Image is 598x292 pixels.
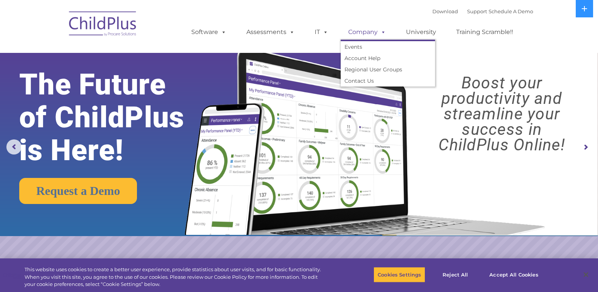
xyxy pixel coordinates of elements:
div: This website uses cookies to create a better user experience, provide statistics about user visit... [25,266,329,288]
a: Software [184,25,234,40]
a: Download [432,8,458,14]
span: Last name [105,50,128,56]
span: Phone number [105,81,137,87]
a: Support [467,8,487,14]
button: Reject All [432,267,479,283]
a: IT [307,25,336,40]
a: Training Scramble!! [449,25,521,40]
img: ChildPlus by Procare Solutions [65,6,141,44]
a: Contact Us [341,75,435,87]
a: Events [341,41,435,53]
button: Accept All Cookies [485,267,542,283]
a: Schedule A Demo [489,8,533,14]
a: Assessments [239,25,302,40]
rs-layer: Boost your productivity and streamline your success in ChildPlus Online! [413,75,590,153]
button: Cookies Settings [374,267,425,283]
a: Regional User Groups [341,64,435,75]
a: Request a Demo [19,178,137,204]
rs-layer: The Future of ChildPlus is Here! [19,68,210,167]
a: University [398,25,444,40]
font: | [432,8,533,14]
button: Close [578,266,594,283]
a: Company [341,25,394,40]
a: Account Help [341,53,435,64]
